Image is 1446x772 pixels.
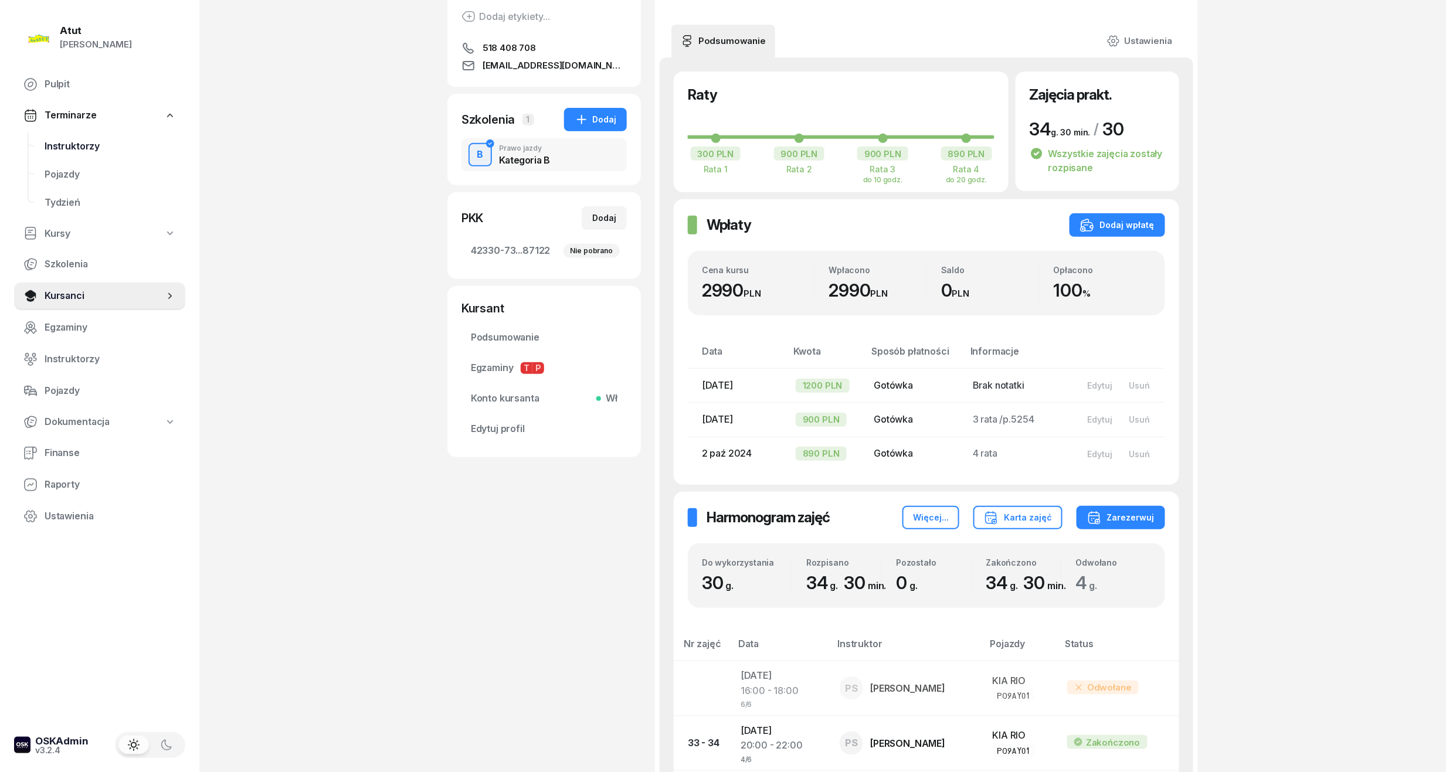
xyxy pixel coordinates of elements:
div: Rata 4 [939,164,994,174]
div: Usuń [1129,414,1150,424]
div: PO9AY01 [997,746,1030,756]
span: 3 rata /p.5254 [973,413,1034,425]
span: 34 30 [806,572,886,593]
button: Usuń [1121,376,1158,395]
a: Kursanci [14,282,185,310]
button: Więcej... [902,506,959,529]
div: 890 PLN [941,147,992,161]
a: Pojazdy [35,161,185,189]
small: g. [909,580,918,591]
span: Brak notatki [973,379,1024,391]
h2: Harmonogram zajęć [707,508,830,527]
div: 300 PLN [691,147,741,161]
th: Informacje [963,344,1070,369]
div: Prawo jazdy [499,145,550,152]
a: Instruktorzy [35,132,185,161]
span: Edytuj profil [471,421,617,437]
small: g. [726,580,734,591]
span: 34 [1030,118,1091,140]
small: PLN [952,288,970,299]
small: g. [1089,580,1098,591]
div: Dodaj etykiety... [461,9,550,23]
span: 30 [702,572,739,593]
small: min. [1048,580,1066,591]
th: Instruktor [830,636,983,661]
a: Egzaminy [14,314,185,342]
div: 900 PLN [857,147,908,161]
div: PKK [461,210,484,226]
span: [DATE] [702,413,733,425]
span: Tydzień [45,195,176,210]
button: B [469,143,492,166]
button: Edytuj [1079,376,1121,395]
div: Więcej... [913,511,949,525]
div: 4/6 [741,753,821,763]
span: Ustawienia [45,509,176,524]
div: Zakończono [1086,735,1140,750]
a: Terminarze [14,102,185,129]
div: 0 [941,280,1039,301]
span: [DATE] [702,379,733,391]
div: Odwołano [1076,557,1151,567]
span: Pulpit [45,77,176,92]
div: B [473,145,488,165]
span: Instruktorzy [45,139,176,154]
span: PS [846,738,858,748]
div: do 20 godz. [939,175,994,183]
span: 2 paź 2024 [702,447,752,459]
span: PS [846,683,858,693]
small: % [1082,288,1091,299]
span: 30 [1103,118,1125,140]
td: [DATE] [731,661,830,716]
img: logo-xs-dark@2x.png [14,737,30,753]
th: Pojazdy [983,636,1058,661]
div: 2990 [702,280,814,301]
a: Podsumowanie [461,324,627,352]
a: Pulpit [14,70,185,98]
span: Pojazdy [45,167,176,182]
div: Rozpisano [806,557,881,567]
button: Usuń [1121,444,1158,464]
div: 900 PLN [774,147,825,161]
a: Raporty [14,471,185,499]
div: 890 PLN [796,447,847,461]
span: [EMAIL_ADDRESS][DOMAIN_NAME] [483,59,627,73]
button: Usuń [1121,410,1158,429]
h2: Raty [688,86,717,104]
button: Dodaj [582,206,627,230]
div: v3.2.4 [35,746,89,754]
a: [EMAIL_ADDRESS][DOMAIN_NAME] [461,59,627,73]
div: Rata 3 [855,164,911,174]
div: 20:00 - 22:00 [741,738,821,753]
span: Instruktorzy [45,352,176,367]
span: 42330-73...87122 [471,243,617,259]
h2: Zajęcia prakt. [1030,86,1112,104]
span: Dokumentacja [45,414,110,430]
div: Dodaj [592,211,616,225]
th: Data [731,636,830,661]
div: Usuń [1129,380,1150,390]
th: Status [1058,636,1179,661]
a: Konto kursantaWł [461,385,627,413]
span: 518 408 708 [483,41,536,55]
div: [PERSON_NAME] [870,683,945,693]
div: do 10 godz. [855,175,911,183]
div: Usuń [1129,449,1150,459]
a: Ustawienia [1098,25,1182,57]
div: PO9AY01 [997,691,1030,700]
a: Tydzień [35,189,185,217]
a: Dokumentacja [14,409,185,436]
small: PLN [871,288,888,299]
a: Ustawienia [14,502,185,530]
div: Rata 1 [688,164,744,174]
td: [DATE] [731,716,830,770]
div: 1200 PLN [796,379,850,393]
span: 4 rata [973,447,997,459]
a: Instruktorzy [14,345,185,373]
div: Gotówka [874,446,954,461]
div: Edytuj [1087,449,1112,459]
div: Nie pobrano [564,244,620,258]
div: Kursant [461,300,627,317]
a: Edytuj profil [461,415,627,443]
span: 34 30 [986,572,1066,593]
